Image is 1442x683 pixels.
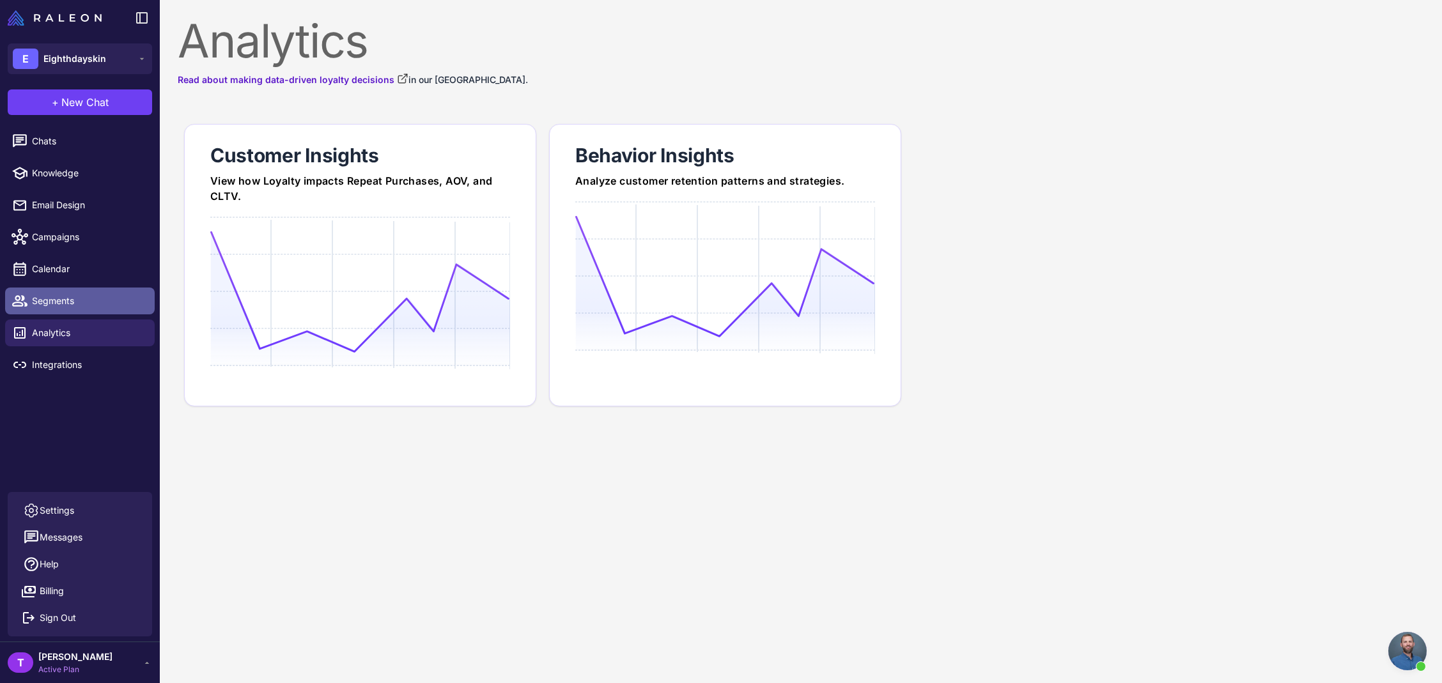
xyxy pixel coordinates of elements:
[210,142,510,168] div: Customer Insights
[5,128,155,155] a: Chats
[8,10,102,26] img: Raleon Logo
[184,124,536,406] a: Customer InsightsView how Loyalty impacts Repeat Purchases, AOV, and CLTV.
[8,89,152,115] button: +New Chat
[575,142,875,168] div: Behavior Insights
[61,95,109,110] span: New Chat
[5,351,155,378] a: Integrations
[32,358,144,372] span: Integrations
[38,650,112,664] span: [PERSON_NAME]
[32,230,144,244] span: Campaigns
[5,160,155,187] a: Knowledge
[32,198,144,212] span: Email Design
[32,166,144,180] span: Knowledge
[178,73,408,87] a: Read about making data-driven loyalty decisions
[5,256,155,282] a: Calendar
[40,557,59,571] span: Help
[5,224,155,250] a: Campaigns
[178,18,1424,64] div: Analytics
[40,611,76,625] span: Sign Out
[210,173,510,204] div: View how Loyalty impacts Repeat Purchases, AOV, and CLTV.
[32,262,144,276] span: Calendar
[32,134,144,148] span: Chats
[13,604,147,631] button: Sign Out
[40,584,64,598] span: Billing
[13,49,38,69] div: E
[13,524,147,551] button: Messages
[8,43,152,74] button: EEighthdayskin
[32,326,144,340] span: Analytics
[38,664,112,675] span: Active Plan
[1388,632,1427,670] a: Open chat
[32,294,144,308] span: Segments
[549,124,901,406] a: Behavior InsightsAnalyze customer retention patterns and strategies.
[52,95,59,110] span: +
[5,319,155,346] a: Analytics
[575,173,875,188] div: Analyze customer retention patterns and strategies.
[408,74,528,85] span: in our [GEOGRAPHIC_DATA].
[5,288,155,314] a: Segments
[40,503,74,518] span: Settings
[40,530,82,544] span: Messages
[43,52,106,66] span: Eighthdayskin
[13,551,147,578] a: Help
[5,192,155,219] a: Email Design
[8,652,33,673] div: T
